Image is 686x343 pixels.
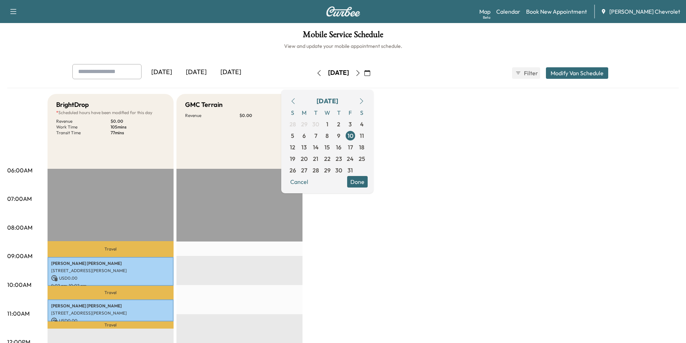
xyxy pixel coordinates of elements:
p: 11:00AM [7,309,30,318]
h5: GMC Terrain [185,100,223,110]
h5: BrightDrop [56,100,89,110]
p: [PERSON_NAME] [PERSON_NAME] [51,261,170,266]
span: 5 [291,131,294,140]
span: 8 [326,131,329,140]
p: Revenue [185,113,239,118]
span: W [322,107,333,118]
p: Travel [48,241,174,257]
div: [DATE] [214,64,248,81]
div: [DATE] [328,68,349,77]
span: 29 [324,166,331,175]
h6: View and update your mobile appointment schedule. [7,42,679,50]
span: M [299,107,310,118]
span: 16 [336,143,341,152]
p: [PERSON_NAME] [PERSON_NAME] [51,303,170,309]
p: $ 0.00 [111,118,165,124]
span: 29 [301,120,308,128]
span: 24 [347,154,354,163]
span: 10 [348,131,353,140]
div: [DATE] [144,64,179,81]
p: Travel [48,321,174,329]
p: 10:00AM [7,280,31,289]
span: 12 [290,143,295,152]
span: 26 [290,166,296,175]
span: T [333,107,345,118]
img: Curbee Logo [326,6,360,17]
p: $ 0.00 [239,113,294,118]
span: 15 [324,143,330,152]
button: Modify Van Schedule [546,67,608,79]
span: 28 [290,120,296,128]
span: 31 [348,166,353,175]
p: Work Time [56,124,111,130]
span: 9 [337,131,340,140]
span: 11 [360,131,364,140]
div: Beta [483,15,490,20]
p: 06:00AM [7,166,32,175]
p: USD 0.00 [51,317,170,324]
span: 22 [324,154,331,163]
p: 105 mins [111,124,165,130]
p: 09:00AM [7,252,32,260]
span: S [287,107,299,118]
span: Filter [524,69,537,77]
p: 77 mins [111,130,165,136]
div: [DATE] [317,96,338,106]
p: 07:00AM [7,194,32,203]
p: Transit Time [56,130,111,136]
div: [DATE] [179,64,214,81]
button: Filter [512,67,540,79]
p: 08:00AM [7,223,32,232]
span: 30 [335,166,342,175]
span: F [345,107,356,118]
span: [PERSON_NAME] Chevrolet [609,7,680,16]
span: 27 [301,166,307,175]
span: 20 [301,154,308,163]
p: Travel [48,286,174,299]
span: 4 [360,120,364,128]
h1: Mobile Service Schedule [7,30,679,42]
button: Done [347,176,368,188]
span: 28 [313,166,319,175]
span: 25 [359,154,365,163]
p: Scheduled hours have been modified for this day [56,110,165,116]
span: 3 [349,120,352,128]
p: 9:02 am - 10:02 am [51,283,170,289]
span: 7 [314,131,317,140]
span: 23 [336,154,342,163]
span: 6 [302,131,306,140]
a: Calendar [496,7,520,16]
button: Cancel [287,176,311,188]
span: 14 [313,143,319,152]
span: 13 [301,143,307,152]
span: T [310,107,322,118]
span: 21 [313,154,318,163]
span: 17 [348,143,353,152]
span: 18 [359,143,364,152]
span: S [356,107,368,118]
span: 1 [326,120,328,128]
a: MapBeta [479,7,490,16]
span: 19 [290,154,295,163]
span: 2 [337,120,340,128]
span: 30 [312,120,319,128]
p: [STREET_ADDRESS][PERSON_NAME] [51,268,170,274]
p: USD 0.00 [51,275,170,281]
p: [STREET_ADDRESS][PERSON_NAME] [51,310,170,316]
a: Book New Appointment [526,7,587,16]
p: Revenue [56,118,111,124]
